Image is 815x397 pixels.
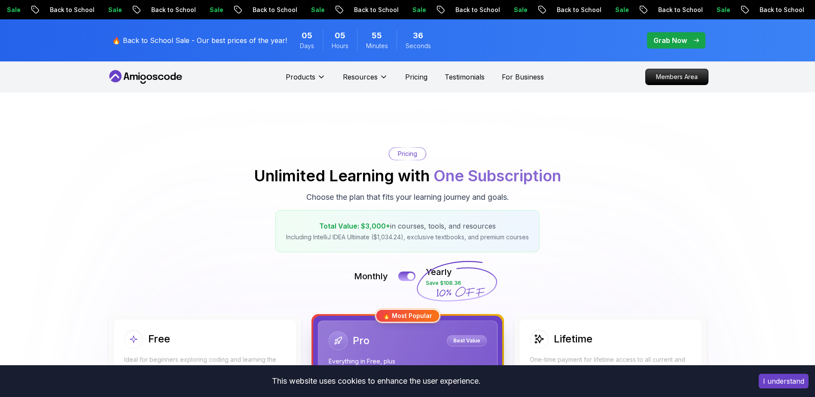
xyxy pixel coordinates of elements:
[405,72,427,82] a: Pricing
[42,6,101,14] p: Back to School
[607,6,635,14] p: Sale
[335,30,345,42] span: 5 Hours
[143,6,202,14] p: Back to School
[112,35,287,46] p: 🔥 Back to School Sale - Our best prices of the year!
[329,357,487,366] p: Everything in Free, plus
[554,332,592,346] h2: Lifetime
[254,167,561,184] h2: Unlimited Learning with
[346,6,405,14] p: Back to School
[398,150,417,158] p: Pricing
[433,166,561,185] span: One Subscription
[413,30,423,42] span: 36 Seconds
[6,372,746,391] div: This website uses cookies to enhance the user experience.
[286,72,315,82] p: Products
[530,355,691,373] p: One-time payment for lifetime access to all current and future courses.
[445,72,485,82] a: Testimonials
[286,221,529,231] p: in courses, tools, and resources
[319,222,390,230] span: Total Value: $3,000+
[101,6,128,14] p: Sale
[286,233,529,241] p: Including IntelliJ IDEA Ultimate ($1,034.24), exclusive textbooks, and premium courses
[332,42,348,50] span: Hours
[448,336,485,345] p: Best Value
[653,35,687,46] p: Grab Now
[646,69,708,85] p: Members Area
[354,270,388,282] p: Monthly
[502,72,544,82] a: For Business
[353,334,369,348] h2: Pro
[549,6,607,14] p: Back to School
[506,6,534,14] p: Sale
[202,6,229,14] p: Sale
[650,6,709,14] p: Back to School
[343,72,378,82] p: Resources
[343,72,388,89] button: Resources
[709,6,736,14] p: Sale
[306,191,509,203] p: Choose the plan that fits your learning journey and goals.
[300,42,314,50] span: Days
[148,332,170,346] h2: Free
[448,6,506,14] p: Back to School
[366,42,388,50] span: Minutes
[245,6,303,14] p: Back to School
[752,6,810,14] p: Back to School
[406,42,431,50] span: Seconds
[405,6,432,14] p: Sale
[645,69,708,85] a: Members Area
[303,6,331,14] p: Sale
[759,374,809,388] button: Accept cookies
[372,30,382,42] span: 55 Minutes
[124,355,286,373] p: Ideal for beginners exploring coding and learning the basics for free.
[286,72,326,89] button: Products
[302,30,312,42] span: 5 Days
